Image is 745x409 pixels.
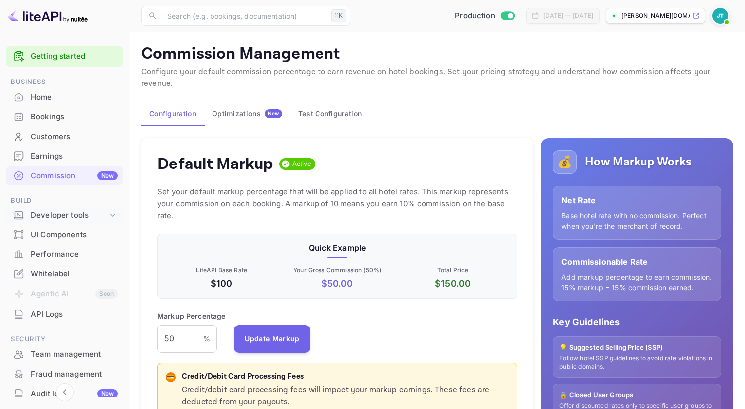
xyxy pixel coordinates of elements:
[6,207,123,224] div: Developer tools
[265,110,282,117] span: New
[141,102,204,126] button: Configuration
[31,249,118,260] div: Performance
[561,256,713,268] p: Commissionable Rate
[203,333,210,344] p: %
[157,311,226,321] p: Markup Percentage
[31,92,118,103] div: Home
[212,109,282,118] div: Optimizations
[585,154,692,170] h5: How Markup Works
[397,266,509,275] p: Total Price
[6,107,123,127] div: Bookings
[6,264,123,283] a: Whitelabel
[6,127,123,147] div: Customers
[561,272,713,293] p: Add markup percentage to earn commission. 15% markup = 15% commission earned.
[6,245,123,263] a: Performance
[6,107,123,126] a: Bookings
[621,11,690,20] p: [PERSON_NAME][DOMAIN_NAME]...
[157,154,273,174] h4: Default Markup
[31,388,118,400] div: Audit logs
[397,277,509,290] p: $ 150.00
[6,305,123,324] div: API Logs
[6,345,123,363] a: Team management
[31,349,118,360] div: Team management
[6,127,123,146] a: Customers
[97,171,118,180] div: New
[31,210,108,221] div: Developer tools
[31,170,118,182] div: Commission
[157,186,517,222] p: Set your default markup percentage that will be applied to all hotel rates. This markup represent...
[6,225,123,245] div: UI Components
[166,277,277,290] p: $100
[31,131,118,143] div: Customers
[6,345,123,364] div: Team management
[559,390,715,400] p: 🔒 Closed User Groups
[166,266,277,275] p: LiteAPI Base Rate
[31,111,118,123] div: Bookings
[553,315,721,328] p: Key Guidelines
[6,384,123,404] div: Audit logsNew
[712,8,728,24] img: Julian Tabaku
[6,46,123,67] div: Getting started
[31,268,118,280] div: Whitelabel
[6,147,123,165] a: Earnings
[31,369,118,380] div: Fraud management
[331,9,346,22] div: ⌘K
[157,325,203,353] input: 0
[561,194,713,206] p: Net Rate
[166,242,509,254] p: Quick Example
[31,151,118,162] div: Earnings
[31,309,118,320] div: API Logs
[161,6,327,26] input: Search (e.g. bookings, documentation)
[141,66,733,90] p: Configure your default commission percentage to earn revenue on hotel bookings. Set your pricing ...
[6,384,123,403] a: Audit logsNew
[6,166,123,185] a: CommissionNew
[281,266,393,275] p: Your Gross Commission ( 50 %)
[6,264,123,284] div: Whitelabel
[31,51,118,62] a: Getting started
[559,354,715,371] p: Follow hotel SSP guidelines to avoid rate violations in public domains.
[6,245,123,264] div: Performance
[8,8,88,24] img: LiteAPI logo
[97,389,118,398] div: New
[451,10,518,22] div: Switch to Sandbox mode
[6,365,123,384] div: Fraud management
[281,277,393,290] p: $ 50.00
[6,365,123,383] a: Fraud management
[56,383,74,401] button: Collapse navigation
[6,88,123,106] a: Home
[234,325,311,353] button: Update Markup
[543,11,593,20] div: [DATE] — [DATE]
[6,225,123,244] a: UI Components
[6,195,123,206] span: Build
[6,166,123,186] div: CommissionNew
[290,102,370,126] button: Test Configuration
[141,44,733,64] p: Commission Management
[6,88,123,107] div: Home
[561,210,713,231] p: Base hotel rate with no commission. Perfect when you're the merchant of record.
[182,371,509,383] p: Credit/Debit Card Processing Fees
[6,77,123,87] span: Business
[455,10,495,22] span: Production
[559,343,715,353] p: 💡 Suggested Selling Price (SSP)
[182,384,509,408] p: Credit/debit card processing fees will impact your markup earnings. These fees are deducted from ...
[6,305,123,323] a: API Logs
[6,334,123,345] span: Security
[288,159,316,169] span: Active
[557,153,572,171] p: 💰
[31,229,118,241] div: UI Components
[6,147,123,166] div: Earnings
[167,373,174,382] p: 💳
